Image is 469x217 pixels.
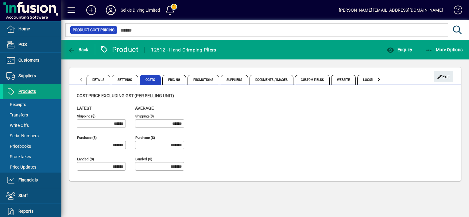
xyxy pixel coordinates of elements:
[135,157,152,161] mat-label: Landed ($)
[6,165,36,169] span: Price Updates
[250,75,294,85] span: Documents / Images
[3,68,61,84] a: Suppliers
[331,75,356,85] span: Website
[87,75,110,85] span: Details
[6,102,26,107] span: Receipts
[18,177,38,182] span: Financials
[387,47,412,52] span: Enquiry
[3,110,61,120] a: Transfers
[121,5,160,15] div: Selkie Diving Limited
[140,75,161,85] span: Costs
[73,27,114,33] span: Product Cost Pricing
[18,26,30,31] span: Home
[101,5,121,16] button: Profile
[221,75,248,85] span: Suppliers
[18,209,33,214] span: Reports
[434,71,453,82] button: Edit
[18,89,36,94] span: Products
[18,73,36,78] span: Suppliers
[3,21,61,37] a: Home
[135,114,154,118] mat-label: Shipping ($)
[339,5,443,15] div: [PERSON_NAME] [EMAIL_ADDRESS][DOMAIN_NAME]
[162,75,186,85] span: Pricing
[68,47,88,52] span: Back
[3,162,61,172] a: Price Updates
[77,93,174,98] span: Cost price excluding GST (per selling unit)
[77,114,95,118] mat-label: Shipping ($)
[151,45,216,55] div: 12512 - Hand Crimping Pliers
[3,53,61,68] a: Customers
[3,173,61,188] a: Financials
[3,131,61,141] a: Serial Numbers
[112,75,138,85] span: Settings
[188,75,219,85] span: Promotions
[357,75,385,85] span: Locations
[295,75,329,85] span: Custom Fields
[3,151,61,162] a: Stocktakes
[18,42,27,47] span: POS
[18,193,28,198] span: Staff
[425,47,463,52] span: More Options
[6,133,39,138] span: Serial Numbers
[100,45,139,55] div: Product
[135,106,154,111] span: Average
[77,157,94,161] mat-label: Landed ($)
[424,44,464,55] button: More Options
[3,188,61,204] a: Staff
[77,135,97,140] mat-label: Purchase ($)
[18,58,39,63] span: Customers
[6,154,31,159] span: Stocktakes
[437,72,450,82] span: Edit
[66,44,90,55] button: Back
[3,141,61,151] a: Pricebooks
[6,123,29,128] span: Write Offs
[6,144,31,149] span: Pricebooks
[61,44,95,55] app-page-header-button: Back
[3,99,61,110] a: Receipts
[3,37,61,52] a: POS
[77,106,91,111] span: Latest
[81,5,101,16] button: Add
[385,44,414,55] button: Enquiry
[3,120,61,131] a: Write Offs
[6,112,28,117] span: Transfers
[135,135,155,140] mat-label: Purchase ($)
[449,1,461,21] a: Knowledge Base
